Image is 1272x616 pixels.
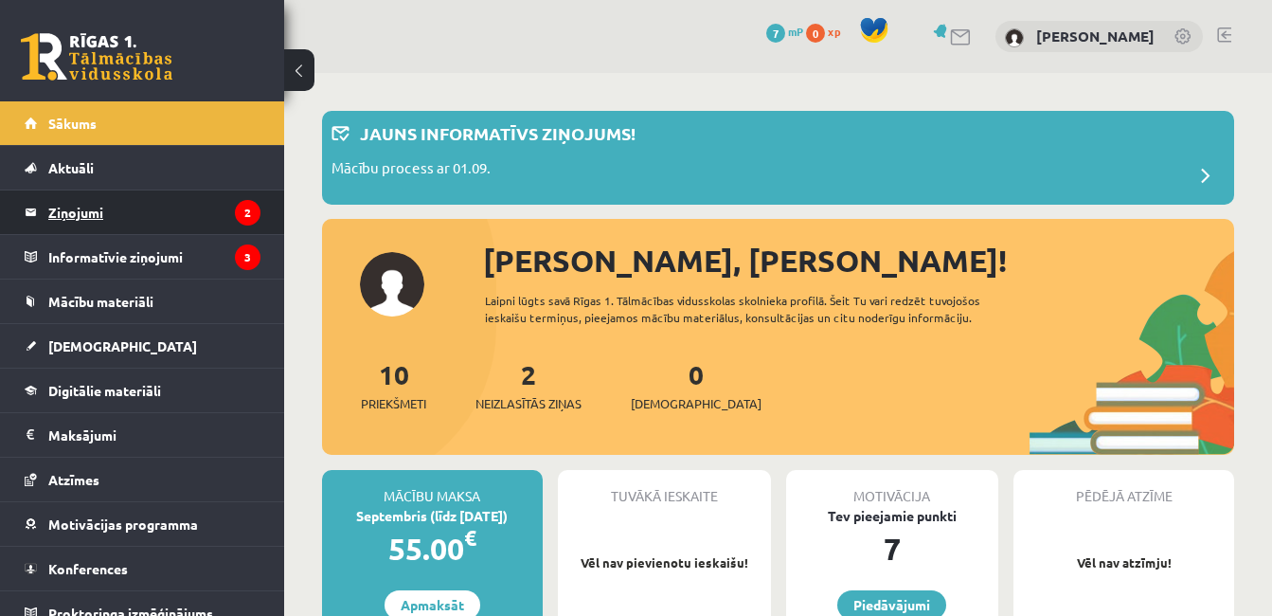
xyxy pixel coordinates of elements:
a: Aktuāli [25,146,260,190]
a: Sākums [25,101,260,145]
span: Atzīmes [48,471,99,488]
div: 55.00 [322,526,543,571]
span: [DEMOGRAPHIC_DATA] [631,394,761,413]
span: Konferences [48,560,128,577]
a: Rīgas 1. Tālmācības vidusskola [21,33,172,81]
span: mP [788,24,803,39]
span: Sākums [48,115,97,132]
a: Motivācijas programma [25,502,260,546]
a: 0[DEMOGRAPHIC_DATA] [631,357,761,413]
span: € [464,524,476,552]
span: xp [828,24,840,39]
p: Vēl nav pievienotu ieskaišu! [567,553,761,572]
a: Konferences [25,547,260,590]
legend: Informatīvie ziņojumi [48,235,260,279]
a: Ziņojumi2 [25,190,260,234]
img: Andris Anžans [1005,28,1024,47]
div: [PERSON_NAME], [PERSON_NAME]! [483,238,1234,283]
span: [DEMOGRAPHIC_DATA] [48,337,197,354]
span: Neizlasītās ziņas [475,394,582,413]
p: Mācību process ar 01.09. [331,157,491,184]
a: Mācību materiāli [25,280,260,323]
a: 2Neizlasītās ziņas [475,357,582,413]
i: 2 [235,200,260,226]
div: Pēdējā atzīme [1013,470,1234,506]
div: Tuvākā ieskaite [558,470,771,506]
p: Vēl nav atzīmju! [1023,553,1225,572]
legend: Maksājumi [48,413,260,457]
a: Atzīmes [25,458,260,501]
div: Septembris (līdz [DATE]) [322,506,543,526]
a: [PERSON_NAME] [1036,27,1155,45]
a: Digitālie materiāli [25,369,260,412]
a: 7 mP [766,24,803,39]
legend: Ziņojumi [48,190,260,234]
a: Informatīvie ziņojumi3 [25,235,260,279]
p: Jauns informatīvs ziņojums! [360,120,636,146]
span: Motivācijas programma [48,516,198,533]
i: 3 [235,245,260,270]
div: Motivācija [786,470,999,506]
span: Mācību materiāli [48,293,153,310]
div: 7 [786,526,999,571]
span: 7 [766,24,785,43]
span: Priekšmeti [361,394,426,413]
a: 0 xp [806,24,850,39]
div: Tev pieejamie punkti [786,506,999,526]
a: 10Priekšmeti [361,357,426,413]
div: Mācību maksa [322,470,543,506]
div: Laipni lūgts savā Rīgas 1. Tālmācības vidusskolas skolnieka profilā. Šeit Tu vari redzēt tuvojošo... [485,292,1032,326]
a: Jauns informatīvs ziņojums! Mācību process ar 01.09. [331,120,1225,195]
span: Digitālie materiāli [48,382,161,399]
a: Maksājumi [25,413,260,457]
span: Aktuāli [48,159,94,176]
a: [DEMOGRAPHIC_DATA] [25,324,260,368]
span: 0 [806,24,825,43]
